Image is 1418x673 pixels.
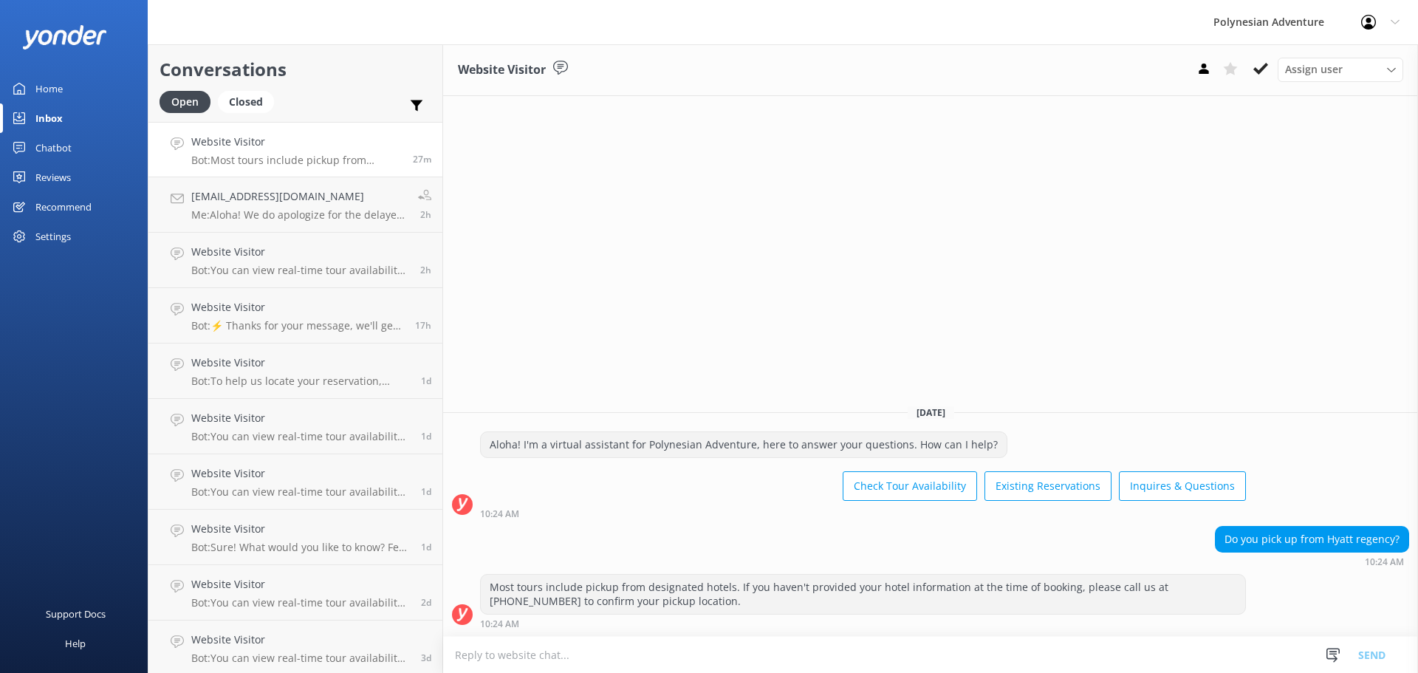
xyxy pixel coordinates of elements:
[191,632,410,648] h4: Website Visitor
[420,264,431,276] span: Sep 07 2025 08:14am (UTC -10:00) Pacific/Honolulu
[908,406,954,419] span: [DATE]
[984,471,1112,501] button: Existing Reservations
[191,355,410,371] h4: Website Visitor
[415,319,431,332] span: Sep 06 2025 05:44pm (UTC -10:00) Pacific/Honolulu
[421,430,431,443] span: Sep 05 2025 10:11pm (UTC -10:00) Pacific/Honolulu
[480,620,519,629] strong: 10:24 AM
[160,55,431,83] h2: Conversations
[1365,558,1404,567] strong: 10:24 AM
[22,25,107,49] img: yonder-white-logo.png
[191,319,404,332] p: Bot: ⚡ Thanks for your message, we'll get back to you as soon as we can. You're also welcome to k...
[191,410,410,426] h4: Website Visitor
[191,375,410,388] p: Bot: To help us locate your reservation, please share the full name used when booking, your trave...
[191,264,409,277] p: Bot: You can view real-time tour availability and book your Polynesian Adventure online at [URL][...
[148,233,442,288] a: Website VisitorBot:You can view real-time tour availability and book your Polynesian Adventure on...
[481,575,1245,614] div: Most tours include pickup from designated hotels. If you haven't provided your hotel information ...
[421,375,431,387] span: Sep 06 2025 08:44am (UTC -10:00) Pacific/Honolulu
[46,599,106,629] div: Support Docs
[35,192,92,222] div: Recommend
[191,430,410,443] p: Bot: You can view real-time tour availability and book your Polynesian Adventure online at [URL][...
[35,103,63,133] div: Inbox
[1119,471,1246,501] button: Inquires & Questions
[481,432,1007,457] div: Aloha! I'm a virtual assistant for Polynesian Adventure, here to answer your questions. How can I...
[35,74,63,103] div: Home
[420,208,431,221] span: Sep 07 2025 08:20am (UTC -10:00) Pacific/Honolulu
[65,629,86,658] div: Help
[218,93,281,109] a: Closed
[1278,58,1403,81] div: Assign User
[160,91,210,113] div: Open
[191,208,407,222] p: Me: Aloha! We do apologize for the delayed response. Our [GEOGRAPHIC_DATA] and Koke'e Adventure T...
[191,134,402,150] h4: Website Visitor
[160,93,218,109] a: Open
[148,177,442,233] a: [EMAIL_ADDRESS][DOMAIN_NAME]Me:Aloha! We do apologize for the delayed response. Our [GEOGRAPHIC_D...
[1215,556,1409,567] div: Sep 07 2025 10:24am (UTC -10:00) Pacific/Honolulu
[421,596,431,609] span: Sep 04 2025 04:34pm (UTC -10:00) Pacific/Honolulu
[148,565,442,621] a: Website VisitorBot:You can view real-time tour availability and book your Polynesian Adventure on...
[191,652,410,665] p: Bot: You can view real-time tour availability and book your Polynesian Adventure online at [URL][...
[191,188,407,205] h4: [EMAIL_ADDRESS][DOMAIN_NAME]
[191,541,410,554] p: Bot: Sure! What would you like to know? Feel free to ask about tour details, availability, pickup...
[191,299,404,315] h4: Website Visitor
[218,91,274,113] div: Closed
[413,153,431,165] span: Sep 07 2025 10:24am (UTC -10:00) Pacific/Honolulu
[35,222,71,251] div: Settings
[191,154,402,167] p: Bot: Most tours include pickup from designated hotels. If you haven't provided your hotel informa...
[421,652,431,664] span: Sep 04 2025 10:01am (UTC -10:00) Pacific/Honolulu
[191,521,410,537] h4: Website Visitor
[1285,61,1343,78] span: Assign user
[1216,527,1408,552] div: Do you pick up from Hyatt regency?
[480,618,1246,629] div: Sep 07 2025 10:24am (UTC -10:00) Pacific/Honolulu
[148,122,442,177] a: Website VisitorBot:Most tours include pickup from designated hotels. If you haven't provided your...
[191,244,409,260] h4: Website Visitor
[148,454,442,510] a: Website VisitorBot:You can view real-time tour availability and book your Polynesian Adventure on...
[148,399,442,454] a: Website VisitorBot:You can view real-time tour availability and book your Polynesian Adventure on...
[843,471,977,501] button: Check Tour Availability
[148,510,442,565] a: Website VisitorBot:Sure! What would you like to know? Feel free to ask about tour details, availa...
[191,485,410,499] p: Bot: You can view real-time tour availability and book your Polynesian Adventure online at [URL][...
[421,485,431,498] span: Sep 05 2025 05:49pm (UTC -10:00) Pacific/Honolulu
[191,576,410,592] h4: Website Visitor
[148,344,442,399] a: Website VisitorBot:To help us locate your reservation, please share the full name used when booki...
[480,508,1246,519] div: Sep 07 2025 10:24am (UTC -10:00) Pacific/Honolulu
[35,163,71,192] div: Reviews
[148,288,442,344] a: Website VisitorBot:⚡ Thanks for your message, we'll get back to you as soon as we can. You're als...
[480,510,519,519] strong: 10:24 AM
[421,541,431,553] span: Sep 05 2025 03:05pm (UTC -10:00) Pacific/Honolulu
[35,133,72,163] div: Chatbot
[191,465,410,482] h4: Website Visitor
[458,61,546,80] h3: Website Visitor
[191,596,410,609] p: Bot: You can view real-time tour availability and book your Polynesian Adventure online at [URL][...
